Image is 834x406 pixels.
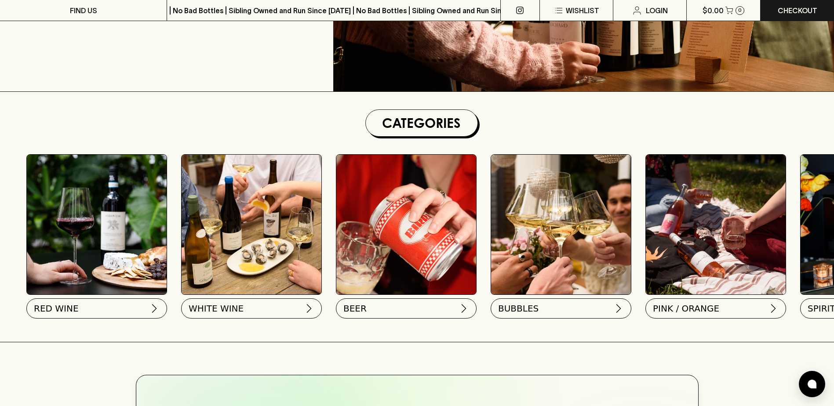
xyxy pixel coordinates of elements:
[70,5,97,16] p: FIND US
[491,298,631,319] button: BUBBLES
[369,113,474,133] h1: Categories
[181,298,322,319] button: WHITE WINE
[34,302,79,315] span: RED WINE
[182,155,321,294] img: optimise
[149,303,160,314] img: chevron-right.svg
[566,5,599,16] p: Wishlist
[491,155,631,294] img: 2022_Festive_Campaign_INSTA-16 1
[304,303,314,314] img: chevron-right.svg
[646,155,786,294] img: gospel_collab-2 1
[189,302,244,315] span: WHITE WINE
[26,298,167,319] button: RED WINE
[336,298,477,319] button: BEER
[703,5,724,16] p: $0.00
[738,8,742,13] p: 0
[459,303,469,314] img: chevron-right.svg
[646,5,668,16] p: Login
[613,303,624,314] img: chevron-right.svg
[343,302,367,315] span: BEER
[27,155,167,294] img: Red Wine Tasting
[336,155,476,294] img: BIRRA_GOOD-TIMES_INSTA-2 1/optimise?auth=Mjk3MjY0ODMzMw__
[498,302,539,315] span: BUBBLES
[653,302,719,315] span: PINK / ORANGE
[808,380,816,388] img: bubble-icon
[778,5,817,16] p: Checkout
[645,298,786,319] button: PINK / ORANGE
[768,303,779,314] img: chevron-right.svg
